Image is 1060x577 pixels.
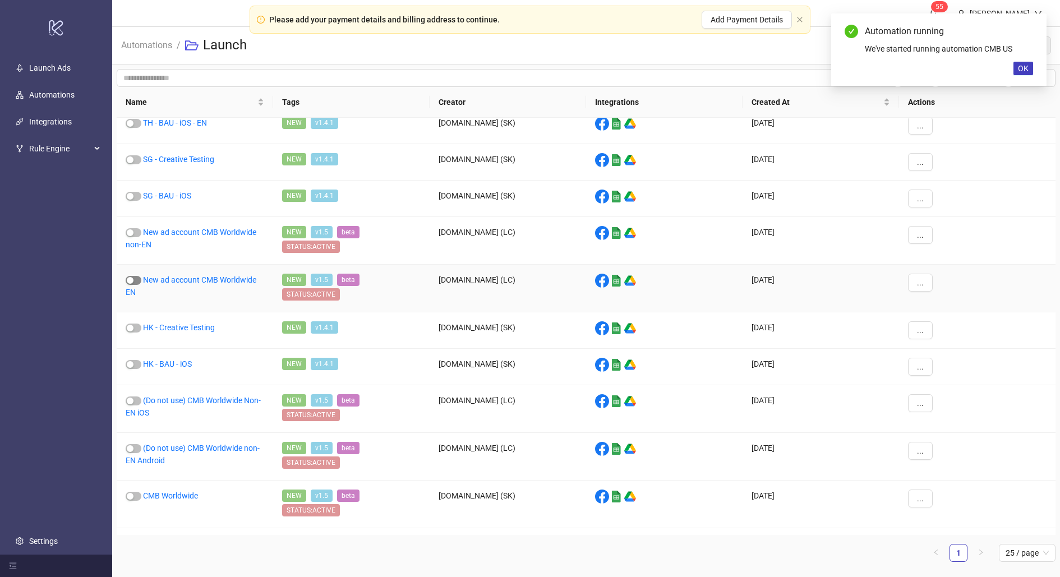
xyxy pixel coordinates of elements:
button: Add Payment Details [702,11,792,29]
th: Name [117,87,273,118]
div: [PERSON_NAME] [965,7,1034,20]
th: Actions [899,87,1056,118]
div: [DOMAIN_NAME] (LC) [430,265,586,312]
a: (Do not use) CMB Worldwide non-EN Android [126,444,260,465]
span: ... [917,121,924,130]
a: Integrations [29,117,72,126]
span: ... [917,230,924,239]
span: ... [917,278,924,287]
span: STATUS:ACTIVE [282,456,340,469]
div: [DATE] [743,181,899,217]
button: left [927,544,945,562]
th: Created At [743,87,899,118]
li: Previous Page [927,544,945,562]
span: ... [917,494,924,503]
div: [DATE] [743,312,899,349]
div: Automation running [865,25,1033,38]
div: [DOMAIN_NAME] (LC) [430,385,586,433]
span: 5 [939,3,943,11]
button: ... [908,153,933,171]
span: ... [917,362,924,371]
span: down [1034,10,1042,17]
span: v1.4.1 [311,117,338,129]
button: close [796,16,803,24]
span: NEW [282,394,306,407]
div: [DATE] [743,217,899,265]
div: [DATE] [743,433,899,481]
span: v1.4.1 [311,321,338,334]
span: STATUS:ACTIVE [282,504,340,516]
button: ... [908,321,933,339]
span: ... [917,399,924,408]
a: CMB Worldwide [143,491,198,500]
button: ... [908,358,933,376]
span: bell [929,9,937,17]
button: ... [908,442,933,460]
div: [DATE] [743,144,899,181]
div: [DOMAIN_NAME] (SK) [430,108,586,144]
span: NEW [282,117,306,129]
div: [DATE] [743,108,899,144]
div: We've started running automation CMB US [865,43,1033,55]
span: user [957,10,965,17]
th: Integrations [586,87,743,118]
span: exclamation-circle [257,16,265,24]
span: menu-fold [9,562,17,570]
span: fork [16,145,24,153]
a: SG - Creative Testing [143,155,214,164]
a: Settings [29,537,58,546]
span: NEW [282,490,306,502]
span: Rule Engine [29,137,91,160]
span: NEW [282,442,306,454]
a: New ad account CMB Worldwide EN [126,275,256,297]
button: OK [1013,62,1033,75]
a: Close [1021,25,1033,37]
span: right [978,549,984,556]
span: beta [337,490,360,502]
span: NEW [282,190,306,202]
div: [DATE] [743,385,899,433]
sup: 55 [931,1,948,12]
a: TH - BAU - iOS - EN [143,118,207,127]
div: [DOMAIN_NAME] (SK) [430,349,586,385]
th: Creator [430,87,586,118]
a: Automations [29,90,75,99]
h3: Launch [203,36,247,54]
span: NEW [282,274,306,286]
span: Created At [752,96,881,108]
span: beta [337,226,360,238]
span: ... [917,326,924,335]
div: [DOMAIN_NAME] (SK) [430,181,586,217]
span: 5 [935,3,939,11]
span: NEW [282,226,306,238]
span: v1.4.1 [311,153,338,165]
div: [DOMAIN_NAME] (LC) [430,433,586,481]
span: beta [337,274,360,286]
span: check-circle [845,25,858,38]
span: OK [1018,64,1029,73]
span: v1.5 [311,274,333,286]
span: NEW [282,358,306,370]
span: beta [337,394,360,407]
li: 1 [950,544,967,562]
div: [DOMAIN_NAME] (SK) [430,144,586,181]
div: [DOMAIN_NAME] (SK) [430,481,586,528]
span: STATUS:ACTIVE [282,288,340,301]
span: v1.4.1 [311,358,338,370]
span: ... [917,158,924,167]
span: NEW [282,321,306,334]
span: v1.5 [311,394,333,407]
a: HK - Creative Testing [143,323,215,332]
a: SG - BAU - iOS [143,191,191,200]
button: ... [908,490,933,507]
span: v1.5 [311,490,333,502]
li: Next Page [972,544,990,562]
button: ... [908,117,933,135]
th: Tags [273,87,430,118]
div: [DOMAIN_NAME] (SK) [430,312,586,349]
span: Name [126,96,255,108]
span: beta [337,442,360,454]
button: ... [908,226,933,244]
button: ... [908,190,933,207]
span: STATUS:ACTIVE [282,409,340,421]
